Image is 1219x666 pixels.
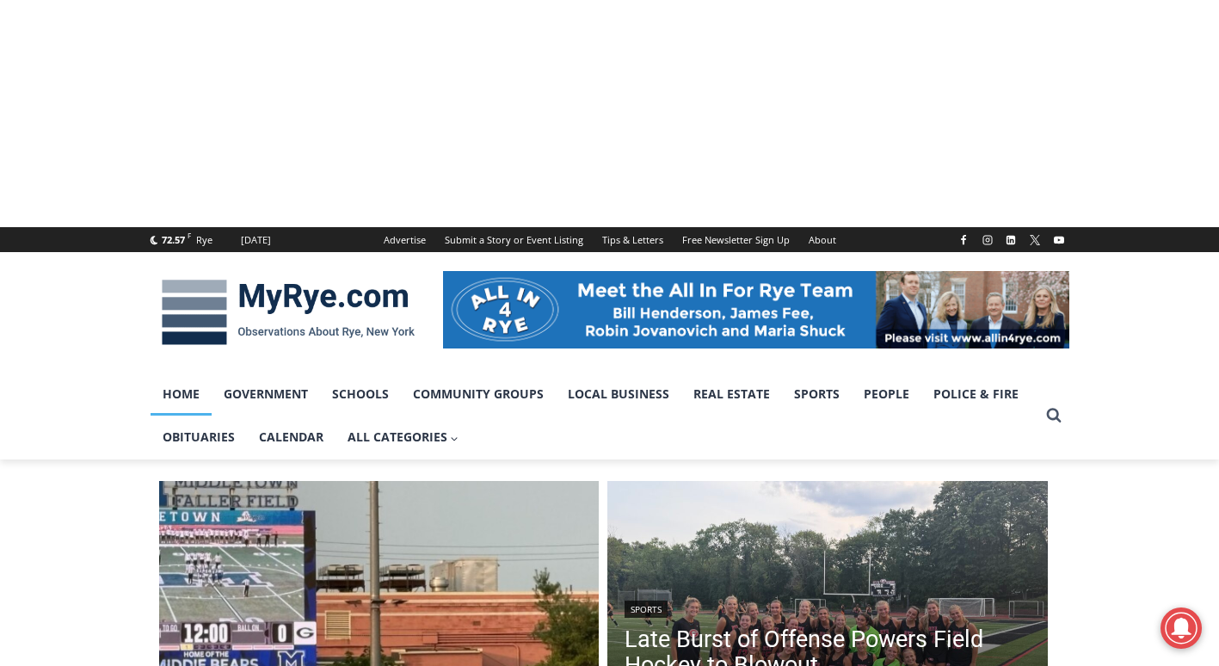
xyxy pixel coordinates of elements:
[852,373,921,416] a: People
[151,268,426,357] img: MyRye.com
[162,233,185,246] span: 72.57
[374,227,435,252] a: Advertise
[241,232,271,248] div: [DATE]
[151,373,1038,459] nav: Primary Navigation
[212,373,320,416] a: Government
[336,416,471,459] a: All Categories
[1025,230,1045,250] a: X
[953,230,974,250] a: Facebook
[151,373,212,416] a: Home
[556,373,681,416] a: Local Business
[593,227,673,252] a: Tips & Letters
[625,601,668,618] a: Sports
[782,373,852,416] a: Sports
[401,373,556,416] a: Community Groups
[348,428,459,447] span: All Categories
[188,231,191,240] span: F
[1038,400,1069,431] button: View Search Form
[443,271,1069,348] img: All in for Rye
[247,416,336,459] a: Calendar
[799,227,846,252] a: About
[921,373,1031,416] a: Police & Fire
[151,416,247,459] a: Obituaries
[435,227,593,252] a: Submit a Story or Event Listing
[977,230,998,250] a: Instagram
[681,373,782,416] a: Real Estate
[673,227,799,252] a: Free Newsletter Sign Up
[1049,230,1069,250] a: YouTube
[1000,230,1021,250] a: Linkedin
[374,227,846,252] nav: Secondary Navigation
[320,373,401,416] a: Schools
[196,232,212,248] div: Rye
